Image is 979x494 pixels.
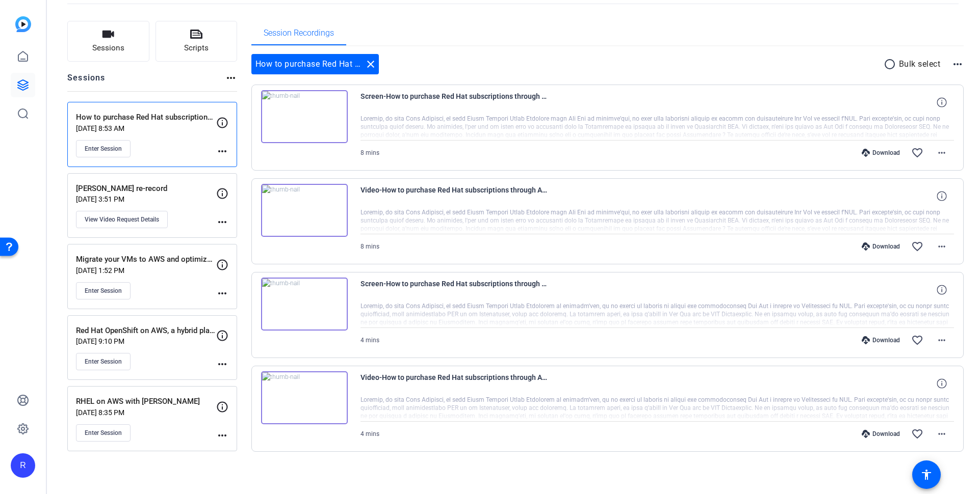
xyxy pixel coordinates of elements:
span: Enter Session [85,145,122,153]
img: blue-gradient.svg [15,16,31,32]
h2: Sessions [67,72,106,91]
div: How to purchase Red Hat subscriptions through AWS? [251,54,379,74]
button: Enter Session [76,353,131,370]
mat-icon: more_horiz [936,334,948,346]
button: Enter Session [76,282,131,299]
div: R [11,453,35,478]
button: Enter Session [76,140,131,157]
span: Screen-How to purchase Red Hat subscriptions through AWS--[PERSON_NAME] Delesveaux-2025-10-09-09-... [360,90,549,115]
span: Sessions [92,42,124,54]
span: Scripts [184,42,209,54]
mat-icon: more_horiz [936,428,948,440]
p: [DATE] 8:35 PM [76,408,216,417]
span: View Video Request Details [85,215,159,224]
mat-icon: more_horiz [216,287,228,299]
mat-icon: close [365,58,377,70]
span: Video-How to purchase Red Hat subscriptions through AWS--[PERSON_NAME] Delesveaux-2025-10-09-09-1... [360,184,549,208]
span: Video-How to purchase Red Hat subscriptions through AWS--[PERSON_NAME] Delesveaux-2025-10-09-09-1... [360,371,549,396]
mat-icon: more_horiz [225,72,237,84]
mat-icon: more_horiz [216,145,228,157]
mat-icon: favorite_border [911,428,923,440]
div: Download [857,430,905,438]
button: Enter Session [76,424,131,442]
button: Sessions [67,21,149,62]
div: Download [857,242,905,251]
p: Red Hat OpenShift on AWS, a hybrid platform with [PERSON_NAME] [76,325,216,337]
mat-icon: more_horiz [216,216,228,228]
img: thumb-nail [261,90,348,143]
p: How to purchase Red Hat subscriptions through AWS? [76,112,216,123]
img: thumb-nail [261,278,348,331]
div: Download [857,336,905,344]
p: [PERSON_NAME] re-record [76,183,216,195]
span: 8 mins [360,243,379,250]
span: 4 mins [360,337,379,344]
p: [DATE] 8:53 AM [76,124,216,132]
span: Enter Session [85,287,122,295]
span: Enter Session [85,358,122,366]
img: thumb-nail [261,371,348,424]
span: 8 mins [360,149,379,156]
mat-icon: favorite_border [911,147,923,159]
mat-icon: more_horiz [951,58,964,70]
div: Download [857,149,905,157]
p: [DATE] 3:51 PM [76,195,216,203]
mat-icon: radio_button_unchecked [884,58,899,70]
mat-icon: favorite_border [911,334,923,346]
mat-icon: favorite_border [911,240,923,253]
img: thumb-nail [261,184,348,237]
mat-icon: more_horiz [936,147,948,159]
p: RHEL on AWS with [PERSON_NAME] [76,396,216,407]
p: [DATE] 9:10 PM [76,337,216,345]
p: Bulk select [899,58,941,70]
span: 4 mins [360,430,379,437]
mat-icon: more_horiz [216,358,228,370]
mat-icon: accessibility [920,469,933,481]
mat-icon: more_horiz [216,429,228,442]
p: Migrate your VMs to AWS and optimize your costs with Red Hat OpenShift on AWS [76,254,216,265]
mat-icon: more_horiz [936,240,948,253]
span: Screen-How to purchase Red Hat subscriptions through AWS--[PERSON_NAME] Delesveaux-2025-10-09-09-... [360,278,549,302]
span: Session Recordings [264,29,334,37]
button: View Video Request Details [76,211,168,228]
span: Enter Session [85,429,122,437]
button: Scripts [156,21,238,62]
p: [DATE] 1:52 PM [76,266,216,275]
